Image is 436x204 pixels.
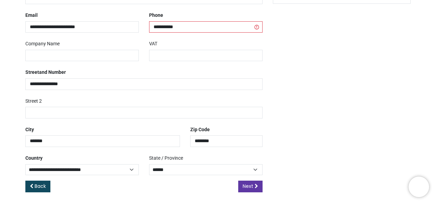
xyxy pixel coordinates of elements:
label: Phone [149,10,163,21]
span: and Number [39,69,66,75]
a: Back [25,181,50,192]
span: Back [35,183,46,190]
label: VAT [149,38,157,50]
label: State / Province [149,152,183,164]
label: Email [25,10,38,21]
span: Next [243,183,253,190]
label: Company Name [25,38,60,50]
label: Street [25,67,66,78]
iframe: Brevo live chat [409,177,429,197]
label: Country [25,152,43,164]
a: Next [238,181,263,192]
label: Zip Code [190,124,210,136]
label: Street 2 [25,95,42,107]
label: City [25,124,34,136]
